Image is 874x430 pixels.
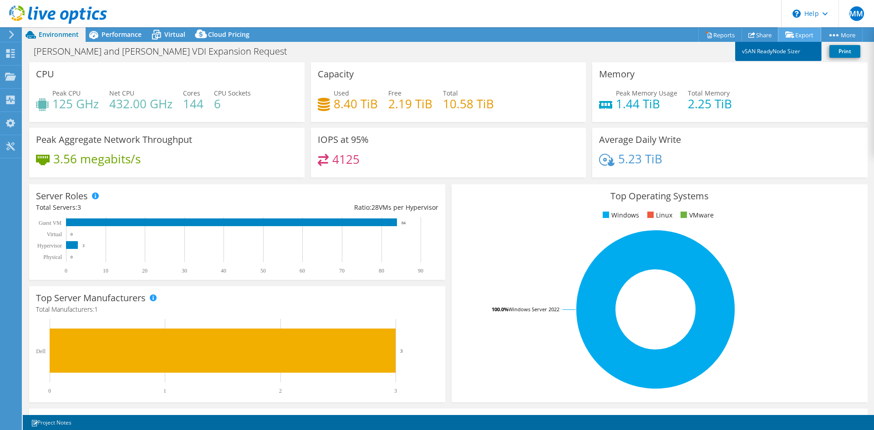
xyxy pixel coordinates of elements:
text: 0 [71,232,73,237]
h4: 10.58 TiB [443,99,494,109]
text: Guest VM [39,220,61,226]
h4: 2.19 TiB [388,99,432,109]
span: Free [388,89,401,97]
text: Hypervisor [37,243,62,249]
text: 70 [339,268,345,274]
h3: Top Server Manufacturers [36,293,146,303]
h4: 6 [214,99,251,109]
a: vSAN ReadyNode Sizer [735,42,822,61]
h4: 4125 [332,154,360,164]
h4: 1.44 TiB [616,99,677,109]
span: 3 [77,203,81,212]
h4: 144 [183,99,203,109]
span: Total [443,89,458,97]
text: 60 [300,268,305,274]
tspan: 100.0% [492,306,508,313]
a: Export [778,28,821,42]
span: Cores [183,89,200,97]
h3: Peak Aggregate Network Throughput [36,135,192,145]
a: Reports [698,28,742,42]
text: 20 [142,268,147,274]
text: 3 [82,243,85,248]
h4: 3.56 megabits/s [53,154,141,164]
h4: 2.25 TiB [688,99,732,109]
li: Windows [600,210,639,220]
h3: Memory [599,69,635,79]
svg: \n [793,10,801,18]
text: 0 [48,388,51,394]
div: Ratio: VMs per Hypervisor [237,202,438,212]
h3: IOPS at 95% [318,135,369,145]
text: 0 [71,255,73,259]
text: 3 [400,348,403,354]
span: Cloud Pricing [208,30,249,39]
span: Peak Memory Usage [616,89,677,97]
text: Dell [36,348,46,354]
text: 0 [65,268,67,274]
h4: 8.40 TiB [334,99,378,109]
span: Performance [102,30,142,39]
h4: 432.00 GHz [109,99,173,109]
span: MM [849,6,864,21]
text: 1 [163,388,166,394]
text: 90 [418,268,423,274]
span: CPU Sockets [214,89,251,97]
span: Used [334,89,349,97]
a: More [820,28,863,42]
text: 84 [401,221,406,225]
a: Share [742,28,779,42]
h3: Average Daily Write [599,135,681,145]
span: Peak CPU [52,89,81,97]
span: Environment [39,30,79,39]
text: 10 [103,268,108,274]
span: Net CPU [109,89,134,97]
h4: 125 GHz [52,99,99,109]
h4: 5.23 TiB [618,154,662,164]
text: 50 [260,268,266,274]
text: 2 [279,388,282,394]
text: Virtual [47,231,62,238]
text: 40 [221,268,226,274]
span: 1 [94,305,98,314]
text: 3 [394,388,397,394]
span: Total Memory [688,89,730,97]
text: Physical [43,254,62,260]
li: Linux [645,210,672,220]
h3: CPU [36,69,54,79]
span: 28 [371,203,379,212]
a: Project Notes [25,417,78,428]
text: 80 [379,268,384,274]
h3: Top Operating Systems [458,191,861,201]
div: Total Servers: [36,202,237,212]
span: Virtual [164,30,185,39]
h1: [PERSON_NAME] and [PERSON_NAME] VDI Expansion Request [30,46,301,56]
h4: Total Manufacturers: [36,304,438,314]
tspan: Windows Server 2022 [508,306,559,313]
text: 30 [182,268,187,274]
a: Print [829,45,860,58]
li: VMware [678,210,714,220]
h3: Capacity [318,69,354,79]
h3: Server Roles [36,191,88,201]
